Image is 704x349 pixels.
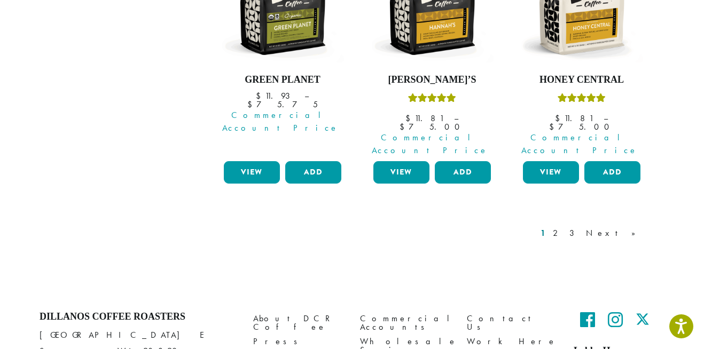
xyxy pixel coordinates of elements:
[408,92,456,108] div: Rated 5.00 out of 5
[371,74,494,86] h4: [PERSON_NAME]’s
[520,74,643,86] h4: Honey Central
[285,161,341,184] button: Add
[516,131,643,157] span: Commercial Account Price
[253,311,344,334] a: About DCR Coffee
[405,113,414,124] span: $
[523,161,579,184] a: View
[247,99,318,110] bdi: 75.75
[221,74,344,86] h4: Green Planet
[584,227,645,240] a: Next »
[405,113,444,124] bdi: 11.81
[558,92,606,108] div: Rated 5.00 out of 5
[253,334,344,348] a: Press
[217,109,344,134] span: Commercial Account Price
[224,161,280,184] a: View
[400,121,465,132] bdi: 75.00
[435,161,491,184] button: Add
[549,121,614,132] bdi: 75.00
[400,121,409,132] span: $
[467,311,558,334] a: Contact Us
[360,311,451,334] a: Commercial Accounts
[454,113,458,124] span: –
[538,227,547,240] a: 1
[304,90,309,101] span: –
[567,227,581,240] a: 3
[549,121,558,132] span: $
[256,90,294,101] bdi: 11.93
[551,227,564,240] a: 2
[555,113,593,124] bdi: 11.81
[256,90,265,101] span: $
[40,311,237,323] h4: Dillanos Coffee Roasters
[366,131,494,157] span: Commercial Account Price
[373,161,429,184] a: View
[247,99,256,110] span: $
[604,113,608,124] span: –
[467,334,558,348] a: Work Here
[584,161,640,184] button: Add
[555,113,564,124] span: $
